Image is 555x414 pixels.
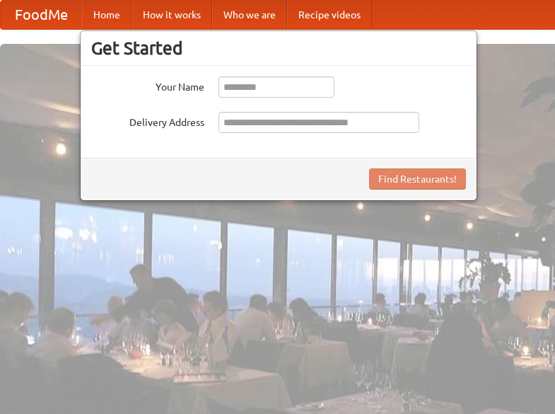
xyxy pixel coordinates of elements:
[287,1,372,29] a: Recipe videos
[1,1,82,29] a: FoodMe
[91,112,204,130] label: Delivery Address
[91,76,204,94] label: Your Name
[212,1,287,29] a: Who we are
[82,1,132,29] a: Home
[132,1,212,29] a: How it works
[91,38,466,59] h3: Get Started
[369,168,466,190] button: Find Restaurants!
